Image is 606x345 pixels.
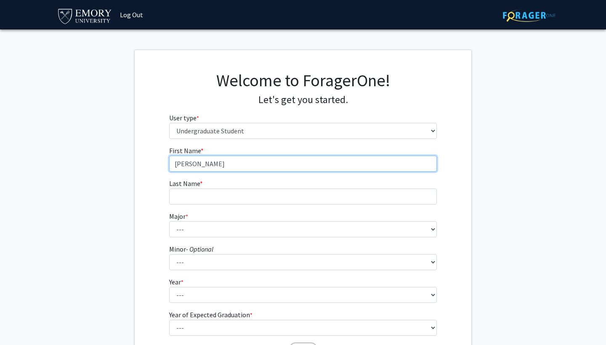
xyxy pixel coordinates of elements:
[57,6,113,25] img: Emory University Logo
[169,277,183,287] label: Year
[169,70,437,90] h1: Welcome to ForagerOne!
[169,310,252,320] label: Year of Expected Graduation
[6,307,36,339] iframe: Chat
[169,179,200,188] span: Last Name
[503,9,555,22] img: ForagerOne Logo
[169,211,188,221] label: Major
[186,245,213,253] i: - Optional
[169,146,201,155] span: First Name
[169,94,437,106] h4: Let's get you started.
[169,244,213,254] label: Minor
[169,113,199,123] label: User type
